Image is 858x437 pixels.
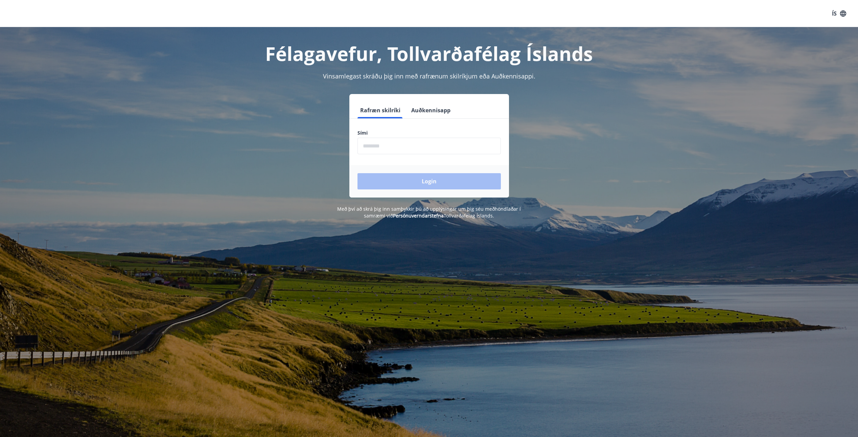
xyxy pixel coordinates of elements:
label: Sími [357,130,501,136]
span: Vinsamlegast skráðu þig inn með rafrænum skilríkjum eða Auðkennisappi. [323,72,535,80]
h1: Félagavefur, Tollvarðafélag Íslands [194,41,665,66]
button: ÍS [828,7,850,20]
button: Auðkennisapp [409,102,453,118]
span: Með því að skrá þig inn samþykkir þú að upplýsingar um þig séu meðhöndlaðar í samræmi við Tollvar... [337,206,521,219]
button: Rafræn skilríki [357,102,403,118]
a: Persónuverndarstefna [393,212,444,219]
